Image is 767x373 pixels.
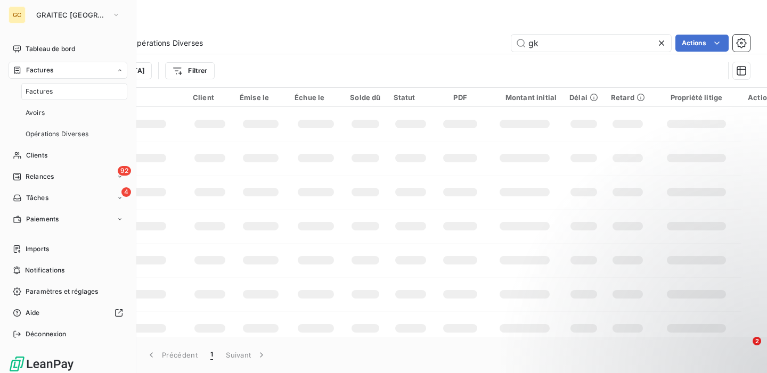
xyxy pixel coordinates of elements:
span: Avoirs [26,108,45,118]
span: Aide [26,308,40,318]
span: Paramètres et réglages [26,287,98,296]
span: 92 [118,166,131,176]
span: 2 [753,337,761,345]
span: Tâches [26,193,48,203]
div: Délai [569,93,598,102]
span: Paiements [26,214,59,224]
span: 4 [121,187,131,197]
div: Propriété litige [658,93,735,102]
span: Factures [26,87,53,96]
button: Filtrer [165,62,214,79]
button: Actions [675,35,729,52]
button: Précédent [140,344,204,366]
span: Opérations Diverses [26,129,88,139]
div: Statut [394,93,428,102]
span: Imports [26,244,49,254]
iframe: Intercom live chat [731,337,756,362]
div: Émise le [240,93,282,102]
span: GRAITEC [GEOGRAPHIC_DATA] [36,11,108,19]
div: Client [193,93,227,102]
img: Logo LeanPay [9,355,75,372]
div: Montant initial [493,93,557,102]
span: Tableau de bord [26,44,75,54]
div: PDF [440,93,479,102]
div: Échue le [295,93,337,102]
span: Clients [26,151,47,160]
div: Solde dû [350,93,380,102]
span: Opérations Diverses [131,38,203,48]
div: GC [9,6,26,23]
button: Suivant [219,344,273,366]
button: 1 [204,344,219,366]
span: 1 [210,350,213,360]
div: Retard [611,93,645,102]
span: Factures [26,65,53,75]
a: Aide [9,304,127,321]
span: Relances [26,172,54,181]
span: Déconnexion [26,329,67,339]
input: Rechercher [511,35,671,52]
iframe: Intercom notifications message [554,270,767,344]
span: Notifications [25,266,64,275]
